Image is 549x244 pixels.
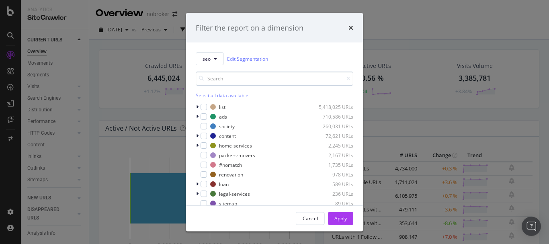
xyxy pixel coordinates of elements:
[314,180,353,187] div: 589 URLs
[219,103,225,110] div: list
[314,142,353,149] div: 2,245 URLs
[314,123,353,129] div: 260,031 URLs
[219,152,255,158] div: packers-movers
[314,132,353,139] div: 72,621 URLs
[296,212,325,225] button: Cancel
[314,152,353,158] div: 2,167 URLs
[196,23,303,33] div: Filter the report on a dimension
[348,23,353,33] div: times
[314,161,353,168] div: 1,735 URLs
[227,54,268,63] a: Edit Segmentation
[314,190,353,197] div: 236 URLs
[303,215,318,221] div: Cancel
[219,161,242,168] div: #nomatch
[196,92,353,99] div: Select all data available
[196,72,353,86] input: Search
[219,142,252,149] div: home-services
[314,113,353,120] div: 710,586 URLs
[314,171,353,178] div: 978 URLs
[522,217,541,236] div: Open Intercom Messenger
[314,200,353,207] div: 89 URLs
[334,215,347,221] div: Apply
[219,190,250,197] div: legal-services
[186,13,363,231] div: modal
[219,171,243,178] div: renovation
[328,212,353,225] button: Apply
[219,123,235,129] div: society
[219,200,237,207] div: sitemap
[219,113,227,120] div: ads
[314,103,353,110] div: 5,418,025 URLs
[219,180,229,187] div: loan
[219,132,236,139] div: content
[196,52,224,65] button: seo
[203,55,211,62] span: seo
